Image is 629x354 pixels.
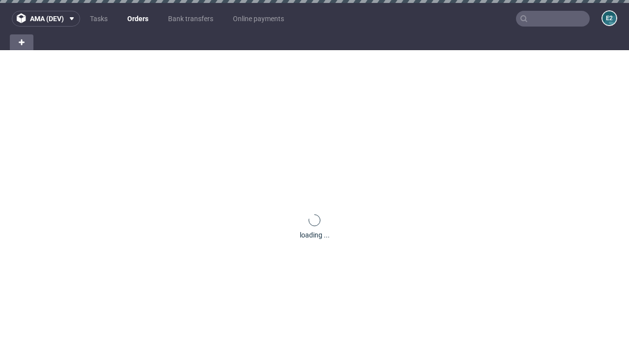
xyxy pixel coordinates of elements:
[300,230,330,240] div: loading ...
[12,11,80,27] button: ama (dev)
[602,11,616,25] figcaption: e2
[121,11,154,27] a: Orders
[227,11,290,27] a: Online payments
[30,15,64,22] span: ama (dev)
[84,11,114,27] a: Tasks
[162,11,219,27] a: Bank transfers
